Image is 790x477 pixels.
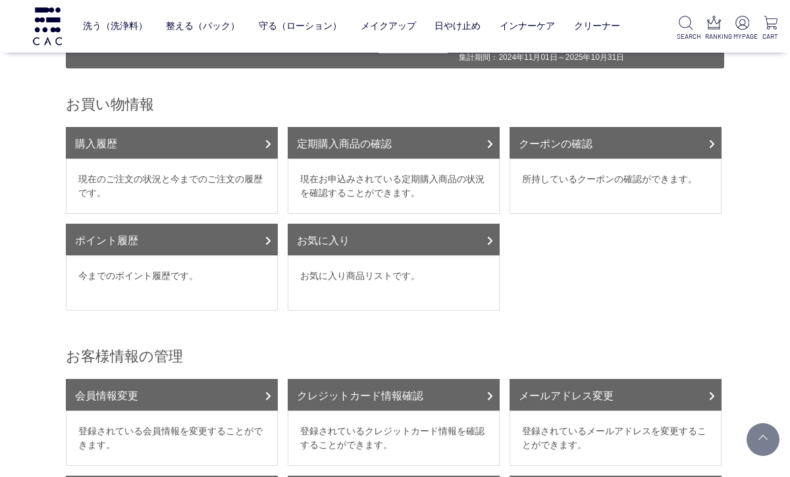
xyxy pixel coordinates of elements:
a: 購入履歴 [66,127,278,159]
dd: 現在お申込みされている定期購入商品の状況を確認することができます。 [288,159,500,214]
dd: 現在のご注文の状況と今までのご注文の履歴です。 [66,159,278,214]
a: 日やけ止め [434,11,481,41]
a: 定期購入商品の確認 [288,127,500,159]
a: インナーケア [500,11,555,41]
dd: 登録されているクレジットカード情報を確認することができます。 [288,411,500,466]
a: クーポンの確認 [510,127,722,159]
h2: お客様情報の管理 [66,347,724,366]
p: SEARCH [677,32,695,41]
a: RANKING [705,16,723,41]
a: 洗う（洗浄料） [83,11,147,41]
a: SEARCH [677,16,695,41]
dd: 所持しているクーポンの確認ができます。 [510,159,722,214]
p: CART [762,32,779,41]
a: MYPAGE [733,16,751,41]
a: 整える（パック） [166,11,240,41]
dd: 今までのポイント履歴です。 [66,255,278,311]
a: メールアドレス変更 [510,379,722,411]
a: 会員情報変更 [66,379,278,411]
a: クリーナー [574,11,620,41]
dd: 登録されているメールアドレスを変更することができます。 [510,411,722,466]
a: お気に入り [288,224,500,255]
h2: お買い物情報 [66,95,724,114]
p: MYPAGE [733,32,751,41]
a: CART [762,16,779,41]
p: RANKING [705,32,723,41]
dd: 登録されている会員情報を変更することができます。 [66,411,278,466]
a: メイクアップ [361,11,416,41]
a: ポイント履歴 [66,224,278,255]
dd: お気に入り商品リストです。 [288,255,500,311]
a: 守る（ローション） [259,11,342,41]
img: logo [31,7,64,45]
a: クレジットカード情報確認 [288,379,500,411]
